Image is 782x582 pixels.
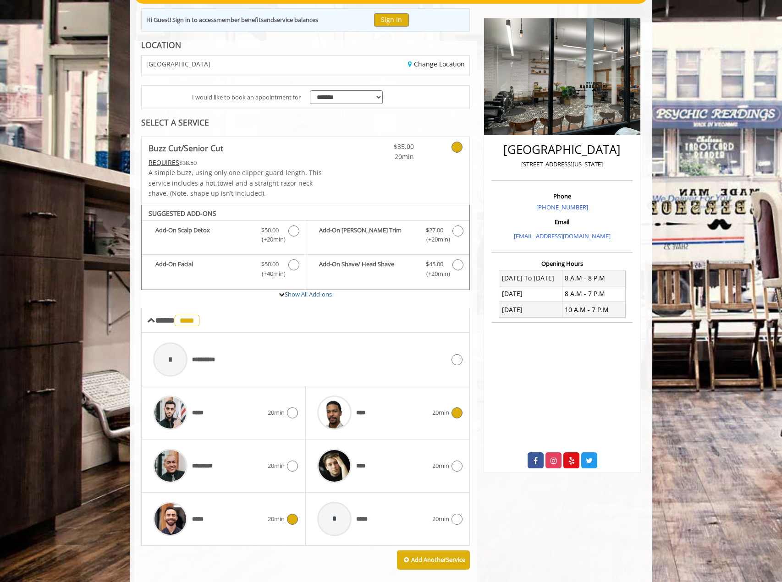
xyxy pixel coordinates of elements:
span: 20min [432,514,449,524]
button: Add AnotherService [397,550,470,570]
span: $35.00 [360,142,414,152]
p: [STREET_ADDRESS][US_STATE] [494,159,630,169]
span: 20min [432,461,449,471]
b: service balances [274,16,318,24]
b: SUGGESTED ADD-ONS [149,209,216,218]
span: 20min [432,408,449,417]
a: [EMAIL_ADDRESS][DOMAIN_NAME] [514,232,611,240]
td: 10 A.M - 7 P.M [562,302,625,318]
td: [DATE] [499,302,562,318]
span: $27.00 [426,225,443,235]
button: Sign In [374,13,409,27]
td: [DATE] To [DATE] [499,270,562,286]
label: Add-On Scalp Detox [146,225,300,247]
span: This service needs some Advance to be paid before we block your appointment [149,158,179,167]
label: Add-On Shave/ Head Shave [310,259,464,281]
span: $50.00 [261,259,279,269]
h3: Phone [494,193,630,199]
span: (+20min ) [421,269,448,279]
label: Add-On Facial [146,259,300,281]
span: 20min [360,152,414,162]
h2: [GEOGRAPHIC_DATA] [494,143,630,156]
b: Add Another Service [411,555,465,564]
b: member benefits [216,16,264,24]
span: (+20min ) [257,235,284,244]
p: A simple buzz, using only one clipper guard length. This service includes a hot towel and a strai... [149,168,333,198]
span: 20min [268,461,285,471]
span: [GEOGRAPHIC_DATA] [146,60,210,67]
a: [PHONE_NUMBER] [536,203,588,211]
div: Hi Guest! Sign in to access and [146,15,318,25]
span: 20min [268,514,285,524]
b: Add-On Scalp Detox [155,225,252,245]
td: [DATE] [499,286,562,302]
b: LOCATION [141,39,181,50]
td: 8 A.M - 7 P.M [562,286,625,302]
span: I would like to book an appointment for [192,93,301,102]
b: Add-On Shave/ Head Shave [319,259,416,279]
span: 20min [268,408,285,417]
span: $45.00 [426,259,443,269]
b: Add-On [PERSON_NAME] Trim [319,225,416,245]
h3: Opening Hours [492,260,633,267]
a: Show All Add-ons [285,290,332,298]
b: Buzz Cut/Senior Cut [149,142,223,154]
div: Buzz Cut/Senior Cut Add-onS [141,205,470,290]
b: Add-On Facial [155,259,252,279]
div: $38.50 [149,158,333,168]
span: (+40min ) [257,269,284,279]
div: SELECT A SERVICE [141,118,470,127]
h3: Email [494,219,630,225]
a: Change Location [408,60,465,68]
label: Add-On Beard Trim [310,225,464,247]
span: (+20min ) [421,235,448,244]
td: 8 A.M - 8 P.M [562,270,625,286]
span: $50.00 [261,225,279,235]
